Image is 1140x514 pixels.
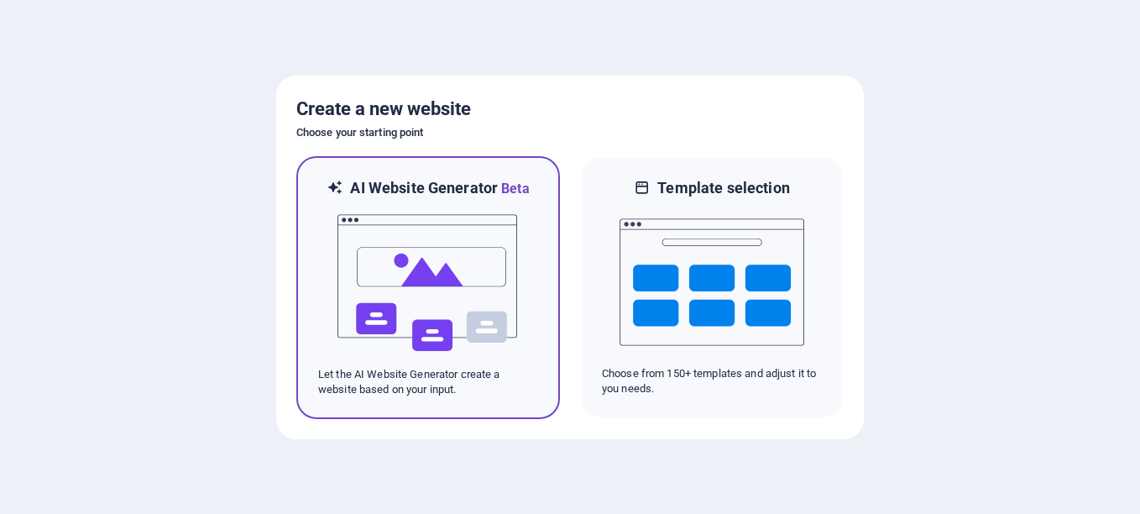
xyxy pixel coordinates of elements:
p: Choose from 150+ templates and adjust it to you needs. [602,366,822,396]
p: Let the AI Website Generator create a website based on your input. [318,367,538,397]
h6: AI Website Generator [350,178,529,199]
img: ai [336,199,520,367]
div: Template selectionChoose from 150+ templates and adjust it to you needs. [580,156,844,419]
h5: Create a new website [296,96,844,123]
h6: Choose your starting point [296,123,844,143]
span: Beta [498,181,530,197]
h6: Template selection [657,178,789,198]
div: AI Website GeneratorBetaaiLet the AI Website Generator create a website based on your input. [296,156,560,419]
